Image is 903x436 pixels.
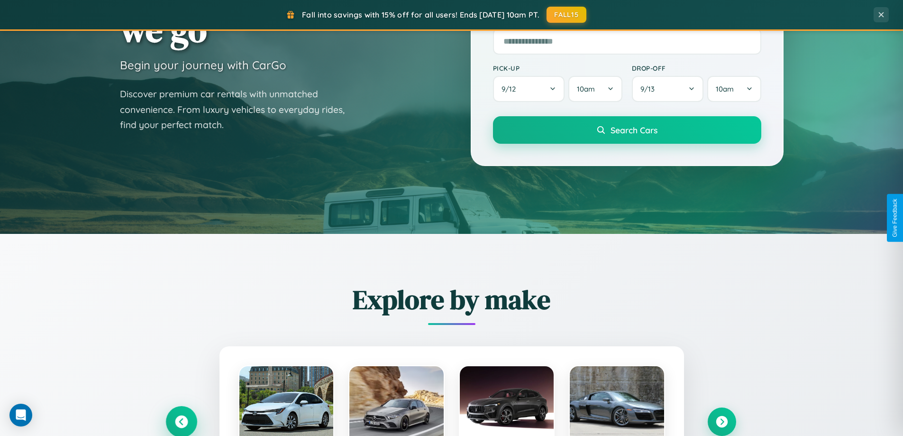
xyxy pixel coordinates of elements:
button: FALL15 [547,7,586,23]
span: 9 / 13 [640,84,659,93]
h2: Explore by make [167,281,736,318]
button: 10am [568,76,622,102]
p: Discover premium car rentals with unmatched convenience. From luxury vehicles to everyday rides, ... [120,86,357,133]
button: 9/13 [632,76,704,102]
div: Give Feedback [892,199,898,237]
label: Pick-up [493,64,622,72]
div: Open Intercom Messenger [9,404,32,427]
span: Fall into savings with 15% off for all users! Ends [DATE] 10am PT. [302,10,539,19]
span: 10am [577,84,595,93]
h3: Begin your journey with CarGo [120,58,286,72]
button: 9/12 [493,76,565,102]
span: 9 / 12 [502,84,520,93]
span: Search Cars [611,125,657,135]
button: Search Cars [493,116,761,144]
span: 10am [716,84,734,93]
button: 10am [707,76,761,102]
label: Drop-off [632,64,761,72]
